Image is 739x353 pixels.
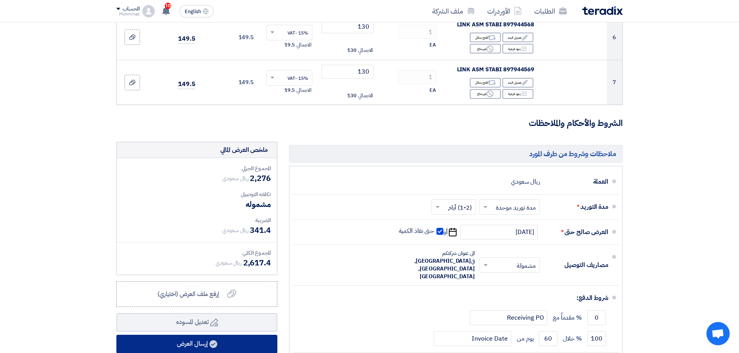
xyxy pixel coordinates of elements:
span: English [185,9,201,14]
a: الأوردرات [481,2,528,20]
span: ريال سعودي [216,259,242,267]
input: payment-term-2 [587,331,606,346]
span: 10 [165,3,171,9]
div: الى عنوان شركتكم في [389,250,475,281]
input: payment-term-2 [470,310,547,325]
span: الاجمالي [296,86,311,94]
div: ملخص العرض المالي [220,145,268,155]
span: % مقدماً مع [553,314,582,322]
div: تعديل البند [502,33,533,42]
div: غير متاح [470,44,501,53]
input: payment-term-2 [434,331,511,346]
div: العرض صالح حتى [546,223,608,241]
span: 341.4 [250,224,271,236]
div: بنود فرعية [502,44,533,53]
td: 149.5 [201,15,260,60]
span: 149.5 [178,34,196,44]
ng-select: VAT [266,25,312,40]
div: مدة التوريد [546,198,608,216]
input: سنة-شهر-يوم [460,225,538,239]
td: 7 [607,60,622,105]
span: أو [443,228,448,236]
div: بنود فرعية [502,89,533,99]
span: الاجمالي [358,92,373,100]
div: الحساب [123,6,139,12]
div: غير متاح [470,89,501,99]
div: العملة [546,172,608,191]
input: RFQ_STEP1.ITEMS.2.AMOUNT_TITLE [398,70,437,84]
a: الطلبات [528,2,573,20]
h3: الشروط والأحكام والملاحظات [116,117,623,129]
span: ريال سعودي [222,174,248,183]
a: ملف الشركة [426,2,481,20]
span: 19.5 [284,86,295,94]
span: 897944569 LINK ASM STABI [457,65,535,74]
label: حتى نفاذ الكمية [399,227,444,235]
span: % خلال [563,335,582,343]
div: المجموع الجزئي [123,164,271,172]
div: اقترح بدائل [470,78,501,88]
div: المجموع الكلي [123,249,271,257]
span: 2,276 [250,172,271,184]
span: إرفع ملف العرض (اختياري) [157,289,219,299]
div: Mohmmad [116,12,139,16]
span: 130 [347,92,357,100]
div: شروط الدفع: [305,289,608,307]
input: payment-term-1 [587,310,606,325]
span: 149.5 [178,79,196,89]
div: ريال سعودي [511,174,540,189]
img: Teradix logo [582,6,623,15]
span: 2,617.4 [243,257,271,269]
button: تعديل المسوده [116,313,277,332]
input: أدخل سعر الوحدة [322,19,374,33]
input: payment-term-2 [539,331,557,346]
span: 130 [347,46,357,54]
span: 897944568 LINK ASM STABI [457,20,535,29]
h5: ملاحظات وشروط من طرف المورد [289,145,623,162]
input: RFQ_STEP1.ITEMS.2.AMOUNT_TITLE [398,25,437,39]
span: 19.5 [284,41,295,49]
span: EA [429,86,436,94]
td: 149.5 [201,60,260,105]
div: مصاريف التوصيل [546,256,608,274]
span: EA [429,41,436,49]
div: تكلفه التوصيل [123,190,271,198]
span: مشموله [246,198,271,210]
button: English [180,5,214,17]
span: [GEOGRAPHIC_DATA], [GEOGRAPHIC_DATA], [GEOGRAPHIC_DATA] [414,257,475,281]
span: ريال سعودي [222,226,248,234]
span: يوم من [517,335,533,343]
div: تعديل البند [502,78,533,88]
input: أدخل سعر الوحدة [322,65,374,79]
span: الاجمالي [358,46,373,54]
td: 6 [607,15,622,60]
div: دردشة مفتوحة [706,322,730,345]
div: اقترح بدائل [470,33,501,42]
ng-select: VAT [266,70,312,86]
img: profile_test.png [142,5,155,17]
div: الضريبة [123,216,271,224]
span: الاجمالي [296,41,311,49]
